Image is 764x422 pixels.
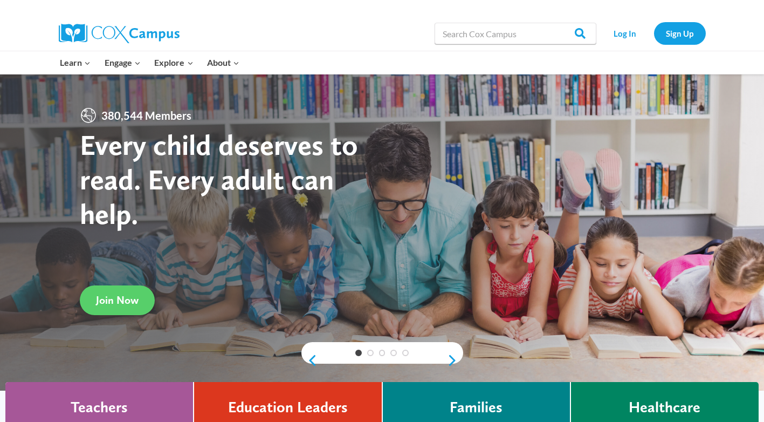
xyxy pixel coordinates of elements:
[80,127,358,230] strong: Every child deserves to read. Every adult can help.
[379,350,386,356] a: 3
[390,350,397,356] a: 4
[60,56,91,70] span: Learn
[435,23,596,44] input: Search Cox Campus
[602,22,706,44] nav: Secondary Navigation
[80,285,155,315] a: Join Now
[355,350,362,356] a: 1
[402,350,409,356] a: 5
[154,56,193,70] span: Explore
[629,398,700,417] h4: Healthcare
[447,354,463,367] a: next
[59,24,180,43] img: Cox Campus
[53,51,246,74] nav: Primary Navigation
[96,294,139,307] span: Join Now
[97,107,196,124] span: 380,544 Members
[228,398,348,417] h4: Education Leaders
[602,22,649,44] a: Log In
[654,22,706,44] a: Sign Up
[450,398,503,417] h4: Families
[71,398,128,417] h4: Teachers
[301,350,463,371] div: content slider buttons
[301,354,318,367] a: previous
[367,350,374,356] a: 2
[105,56,141,70] span: Engage
[207,56,239,70] span: About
